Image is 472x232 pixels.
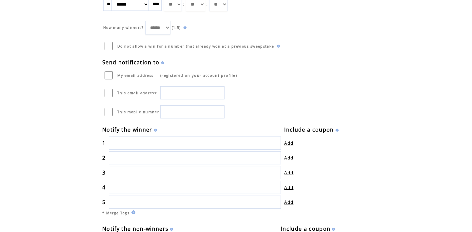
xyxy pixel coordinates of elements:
img: help.gif [275,45,280,48]
span: 4 [102,184,106,191]
span: 2 [102,154,106,161]
img: help.gif [182,26,187,29]
a: Add [284,155,293,161]
span: (1-5) [172,25,181,30]
img: help.gif [129,210,135,214]
a: Add [284,184,293,190]
span: * Merge Tags [102,211,129,215]
img: help.gif [334,129,339,132]
span: 3 [102,169,106,176]
span: This mobile number [117,110,159,114]
img: help.gif [168,228,173,231]
span: 5 [102,199,106,206]
span: My email address [117,73,153,78]
span: How many winners? [103,25,144,30]
span: Do not allow a win for a number that already won at a previous sweepstake [117,44,274,49]
span: : [183,2,185,7]
img: help.gif [160,61,164,64]
span: Send notification to [102,59,160,66]
span: (registered on your account profile) [160,73,237,78]
a: Add [284,199,293,205]
a: Add [284,170,293,176]
span: 1 [102,139,106,147]
img: help.gif [152,129,157,132]
img: help.gif [330,228,335,231]
span: Notify the winner [102,126,152,133]
span: : [206,2,208,7]
span: Include a coupon [284,126,334,133]
a: Add [284,140,293,146]
span: This email address: [117,91,158,95]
